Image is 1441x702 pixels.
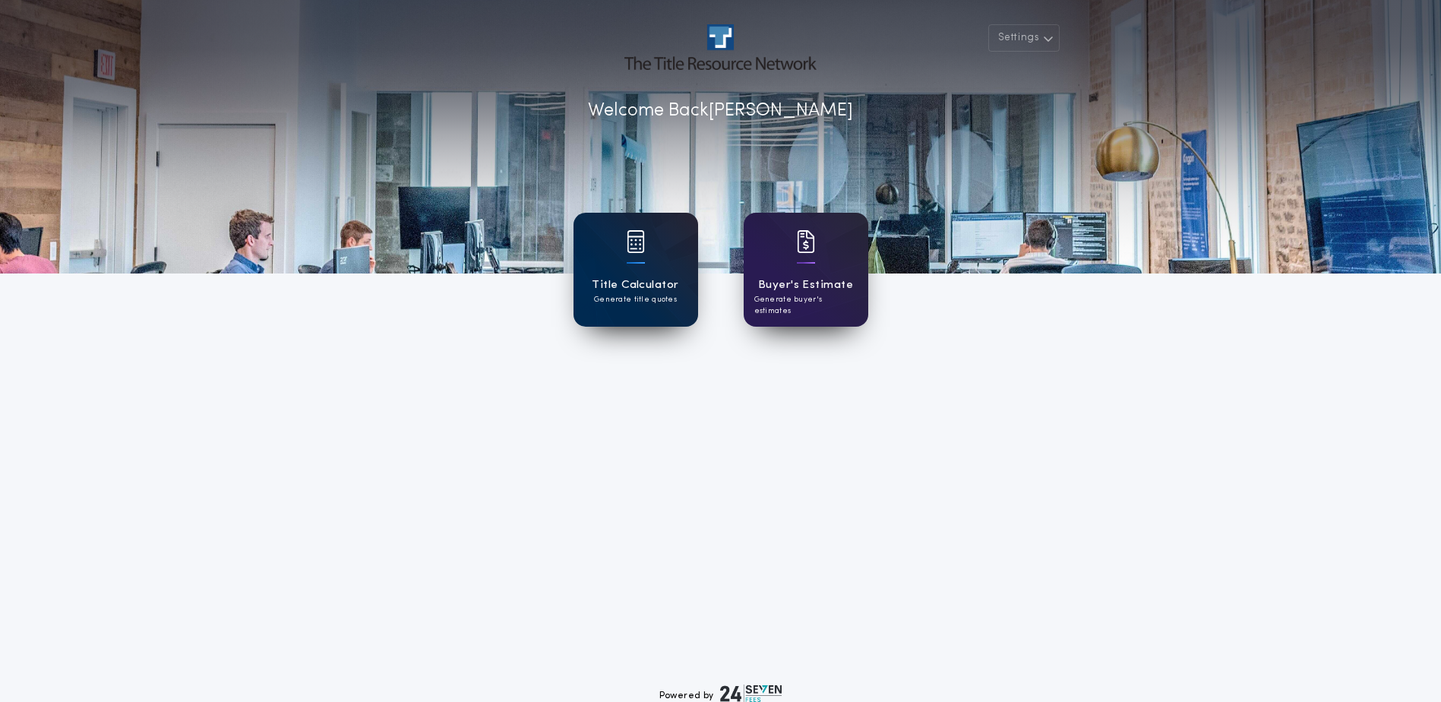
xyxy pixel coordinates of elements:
h1: Buyer's Estimate [758,277,853,294]
p: Generate title quotes [594,294,677,305]
a: card iconTitle CalculatorGenerate title quotes [574,213,698,327]
a: card iconBuyer's EstimateGenerate buyer's estimates [744,213,868,327]
h1: Title Calculator [592,277,678,294]
img: card icon [797,230,815,253]
p: Welcome Back [PERSON_NAME] [588,97,853,125]
img: card icon [627,230,645,253]
button: Settings [988,24,1060,52]
img: account-logo [624,24,816,70]
p: Generate buyer's estimates [754,294,858,317]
